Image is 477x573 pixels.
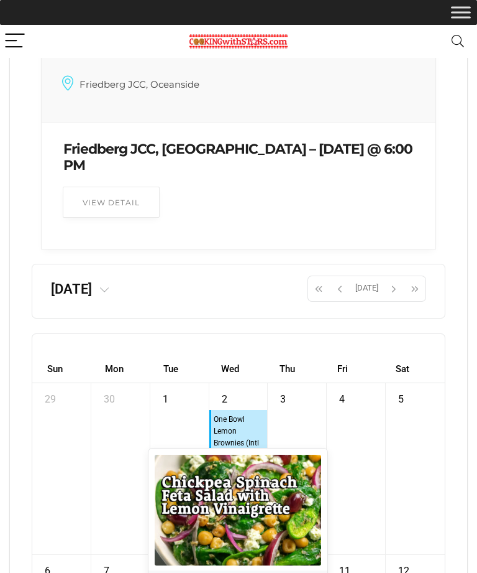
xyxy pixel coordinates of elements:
[45,359,65,379] a: Sunday
[393,359,412,379] a: Saturday
[386,383,445,555] td: July 5, 2025
[32,383,91,555] td: June 29, 2025
[268,383,327,555] td: July 3, 2025
[63,187,160,218] a: View Detail
[443,25,473,58] button: Search
[209,383,268,555] td: July 2, 2025
[63,141,412,174] a: Friedberg JCC, [GEOGRAPHIC_DATA] – [DATE] @ 6:00 PM
[150,383,209,555] td: July 1, 2025
[219,359,242,379] a: Wednesday
[327,383,386,555] td: July 4, 2025
[91,383,150,555] td: June 30, 2025
[98,383,121,409] a: June 30, 2025
[350,276,383,302] button: [DATE]
[383,276,404,302] button: Next month
[307,276,329,302] button: Previous year
[51,281,116,297] h2: [DATE]
[451,6,471,18] button: Toggle Menu
[79,76,199,93] h6: Friedberg JCC, Oceanside
[213,413,266,473] div: One Bowl Lemon Brownies (Intl [DATE]) – [DATE] @ Noon
[102,359,126,379] a: Monday
[157,383,175,409] a: July 1, 2025
[335,359,350,379] a: Friday
[209,410,268,477] a: One Bowl Lemon Brownies (Intl [DATE]) – [DATE] @ Noon
[274,383,292,409] a: July 3, 2025
[161,359,181,379] a: Tuesday
[39,383,62,409] a: June 29, 2025
[333,383,351,409] a: July 4, 2025
[392,383,410,409] a: July 5, 2025
[404,276,426,302] button: Next year
[216,383,234,409] a: July 2, 2025
[277,359,298,379] a: Thursday
[189,34,288,49] img: Chef Paula's Cooking With Stars
[329,276,350,302] button: Previous month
